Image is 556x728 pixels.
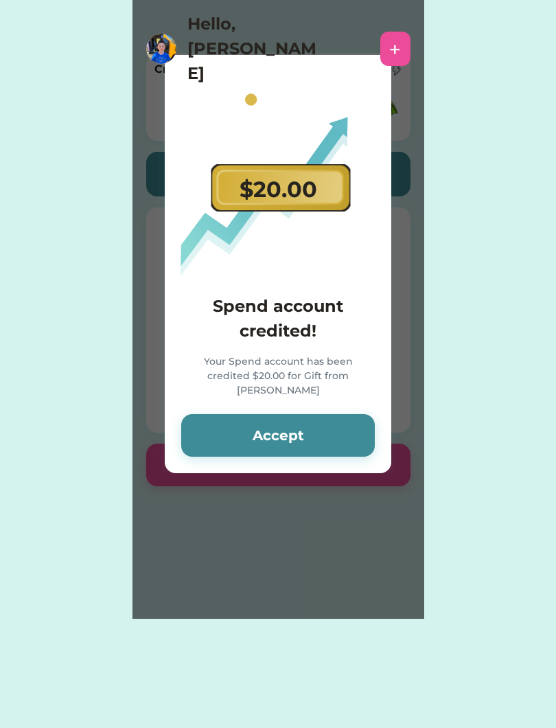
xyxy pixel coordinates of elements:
h4: Spend account credited! [181,294,375,343]
div: Your Spend account has been credited $20.00 for Gift from [PERSON_NAME] [181,354,375,398]
h4: Hello, [PERSON_NAME] [187,12,325,86]
div: + [389,38,401,59]
button: Accept [181,414,375,457]
img: https%3A%2F%2F1dfc823d71cc564f25c7cc035732a2d8.cdn.bubble.io%2Ff1616969468022x551465050630559170%... [146,34,176,64]
div: $20.00 [240,173,317,206]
